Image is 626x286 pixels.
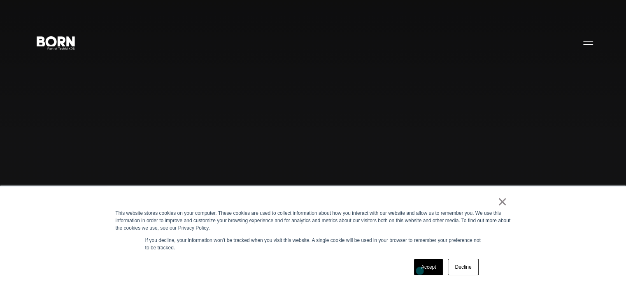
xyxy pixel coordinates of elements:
div: This website stores cookies on your computer. These cookies are used to collect information about... [116,209,511,232]
a: Decline [448,259,478,275]
a: × [498,198,507,205]
a: Accept [414,259,443,275]
button: Open [578,34,598,51]
p: If you decline, your information won’t be tracked when you visit this website. A single cookie wi... [145,237,481,251]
